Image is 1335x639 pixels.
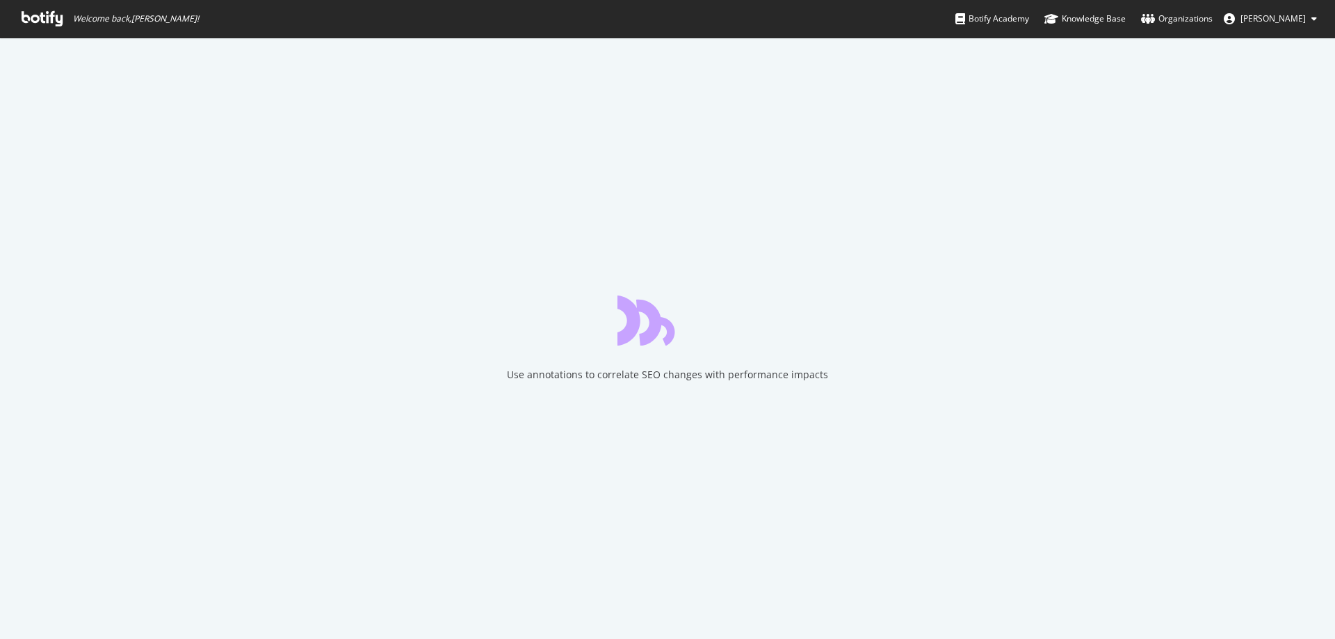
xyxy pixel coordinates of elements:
[507,368,828,382] div: Use annotations to correlate SEO changes with performance impacts
[1141,12,1213,26] div: Organizations
[955,12,1029,26] div: Botify Academy
[73,13,199,24] span: Welcome back, [PERSON_NAME] !
[1213,8,1328,30] button: [PERSON_NAME]
[1240,13,1306,24] span: Phil McDonald
[617,296,718,346] div: animation
[1044,12,1126,26] div: Knowledge Base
